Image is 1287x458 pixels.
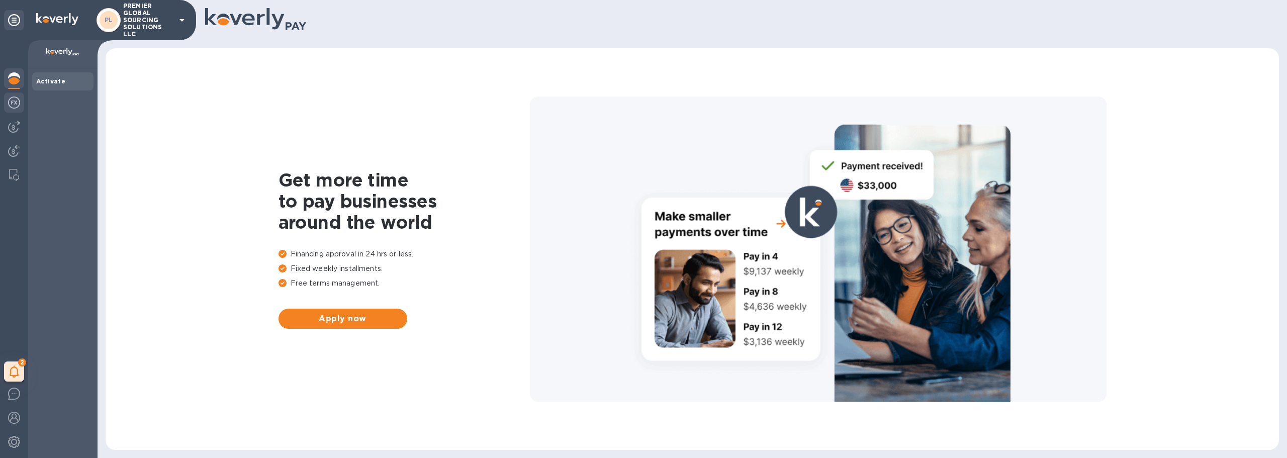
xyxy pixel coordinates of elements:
[4,10,24,30] div: Unpin categories
[279,309,407,329] button: Apply now
[105,16,113,24] b: PL
[287,313,399,325] span: Apply now
[36,13,78,25] img: Logo
[123,3,173,38] p: PREMIER GLOBAL SOURCING SOLUTIONS LLC
[36,77,65,85] b: Activate
[18,358,26,367] span: 2
[279,278,530,289] p: Free terms management.
[279,169,530,233] h1: Get more time to pay businesses around the world
[279,263,530,274] p: Fixed weekly installments.
[8,97,20,109] img: Foreign exchange
[279,249,530,259] p: Financing approval in 24 hrs or less.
